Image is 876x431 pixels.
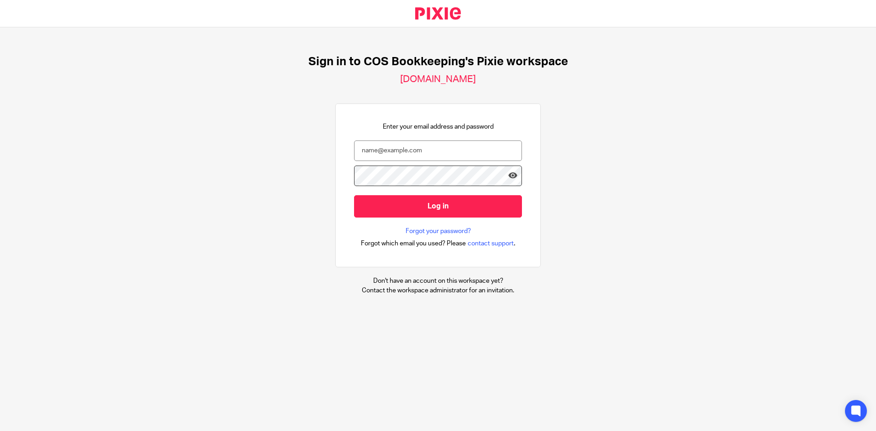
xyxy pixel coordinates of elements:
[468,239,514,248] span: contact support
[400,73,476,85] h2: [DOMAIN_NAME]
[361,239,466,248] span: Forgot which email you used? Please
[383,122,494,131] p: Enter your email address and password
[362,276,514,286] p: Don't have an account on this workspace yet?
[362,286,514,295] p: Contact the workspace administrator for an invitation.
[406,227,471,236] a: Forgot your password?
[354,140,522,161] input: name@example.com
[361,238,516,249] div: .
[308,55,568,69] h1: Sign in to COS Bookkeeping's Pixie workspace
[354,195,522,218] input: Log in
